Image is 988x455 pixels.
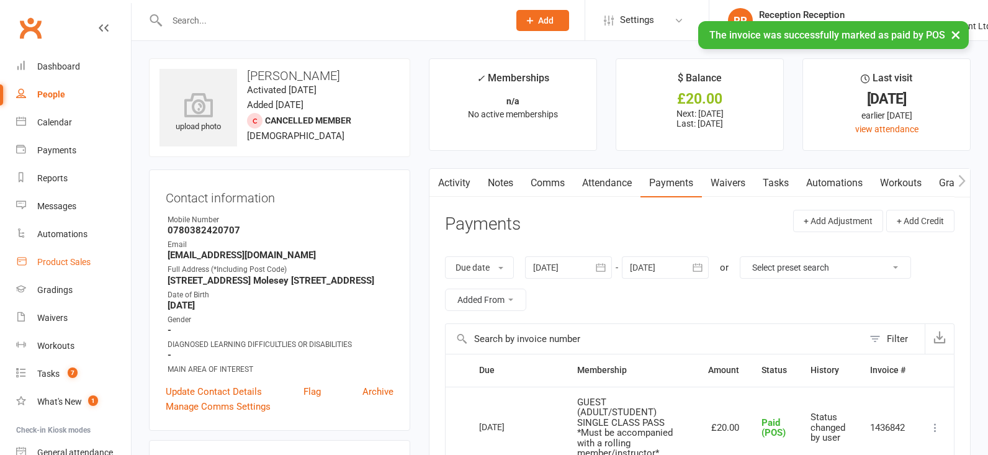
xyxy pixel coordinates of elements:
[887,331,908,346] div: Filter
[702,169,754,197] a: Waivers
[861,70,912,92] div: Last visit
[37,313,68,323] div: Waivers
[16,304,131,332] a: Waivers
[573,169,640,197] a: Attendance
[516,10,569,31] button: Add
[15,12,46,43] a: Clubworx
[168,339,393,351] div: DIAGNOSED LEARNING DIFFICULTLIES OR DISABILITIES
[538,16,554,25] span: Add
[247,130,344,142] span: [DEMOGRAPHIC_DATA]
[159,69,400,83] h3: [PERSON_NAME]
[166,186,393,205] h3: Contact information
[754,169,797,197] a: Tasks
[871,169,930,197] a: Workouts
[863,324,925,354] button: Filter
[468,109,558,119] span: No active memberships
[37,145,76,155] div: Payments
[445,215,521,234] h3: Payments
[750,354,799,386] th: Status
[793,210,883,232] button: + Add Adjustment
[37,397,82,407] div: What's New
[16,192,131,220] a: Messages
[886,210,954,232] button: + Add Credit
[247,84,317,96] time: Activated [DATE]
[16,53,131,81] a: Dashboard
[16,276,131,304] a: Gradings
[168,325,393,336] strong: -
[16,81,131,109] a: People
[855,124,918,134] a: view attendance
[446,324,863,354] input: Search by invoice number
[16,137,131,164] a: Payments
[37,117,72,127] div: Calendar
[247,99,303,110] time: Added [DATE]
[627,92,772,106] div: £20.00
[37,201,76,211] div: Messages
[88,395,98,406] span: 1
[16,248,131,276] a: Product Sales
[16,360,131,388] a: Tasks 7
[265,115,351,125] span: Cancelled member
[168,214,393,226] div: Mobile Number
[728,8,753,33] div: RR
[797,169,871,197] a: Automations
[168,300,393,311] strong: [DATE]
[799,354,858,386] th: History
[16,220,131,248] a: Automations
[168,349,393,361] strong: -
[168,364,393,376] div: MAIN AREA OF INTEREST
[37,229,88,239] div: Automations
[678,70,722,92] div: $ Balance
[37,285,73,295] div: Gradings
[620,6,654,34] span: Settings
[68,367,78,378] span: 7
[445,256,514,279] button: Due date
[16,332,131,360] a: Workouts
[814,92,959,106] div: [DATE]
[37,173,68,183] div: Reports
[37,369,60,379] div: Tasks
[37,89,65,99] div: People
[697,354,750,386] th: Amount
[811,412,845,443] span: Status changed by user
[303,384,321,399] a: Flag
[945,21,967,48] button: ×
[506,96,519,106] strong: n/a
[479,417,536,436] div: [DATE]
[166,399,271,414] a: Manage Comms Settings
[37,341,74,351] div: Workouts
[566,354,697,386] th: Membership
[429,169,479,197] a: Activity
[698,21,969,49] div: The invoice was successfully marked as paid by POS
[168,289,393,301] div: Date of Birth
[168,275,393,286] strong: [STREET_ADDRESS] Molesey [STREET_ADDRESS]
[168,250,393,261] strong: [EMAIL_ADDRESS][DOMAIN_NAME]
[477,70,549,93] div: Memberships
[522,169,573,197] a: Comms
[477,73,485,84] i: ✓
[168,264,393,276] div: Full Address (*Including Post Code)
[468,354,566,386] th: Due
[168,225,393,236] strong: 0780382420707
[168,239,393,251] div: Email
[479,169,522,197] a: Notes
[859,354,917,386] th: Invoice #
[761,417,786,439] span: Paid (POS)
[16,109,131,137] a: Calendar
[720,260,729,275] div: or
[168,314,393,326] div: Gender
[37,61,80,71] div: Dashboard
[640,169,702,197] a: Payments
[37,257,91,267] div: Product Sales
[166,384,262,399] a: Update Contact Details
[16,388,131,416] a: What's New1
[814,109,959,122] div: earlier [DATE]
[445,289,526,311] button: Added From
[362,384,393,399] a: Archive
[16,164,131,192] a: Reports
[627,109,772,128] p: Next: [DATE] Last: [DATE]
[159,92,237,133] div: upload photo
[163,12,500,29] input: Search...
